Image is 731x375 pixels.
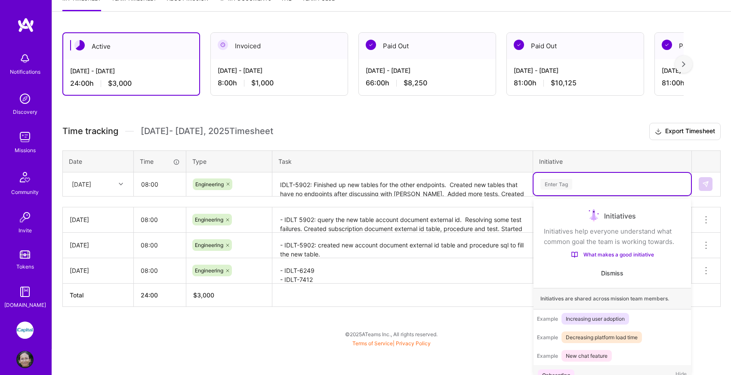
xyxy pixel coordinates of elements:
[70,66,192,75] div: [DATE] - [DATE]
[218,78,341,87] div: 8:00 h
[544,226,681,247] div: Initiatives help everyone understand what common goal the team is working towards.
[662,40,672,50] img: Paid Out
[134,173,185,196] input: HH:MM
[211,33,348,59] div: Invoiced
[195,181,224,187] span: Engineering
[218,66,341,75] div: [DATE] - [DATE]
[134,283,186,306] th: 24:00
[539,157,685,166] div: Initiative
[119,182,123,186] i: icon Chevron
[571,251,578,258] img: What makes a good initiative
[20,250,30,259] img: tokens
[16,50,34,67] img: bell
[16,128,34,146] img: teamwork
[16,262,34,271] div: Tokens
[63,150,134,172] th: Date
[16,283,34,300] img: guide book
[544,209,681,223] div: Initiatives
[14,351,36,368] a: User Avatar
[366,66,489,75] div: [DATE] - [DATE]
[70,241,126,250] div: [DATE]
[4,300,46,309] div: [DOMAIN_NAME]
[540,178,572,191] div: Enter Tag
[141,126,273,137] span: [DATE] - [DATE] , 2025 Timesheet
[514,40,524,50] img: Paid Out
[14,322,36,339] a: iCapital: Build and maintain RESTful API
[17,17,34,33] img: logo
[561,331,642,343] span: Decreasing platform load time
[273,259,532,283] textarea: - IDLT-6249 - IDLT-7412
[218,40,228,50] img: Invoiced
[134,234,186,256] input: HH:MM
[70,79,192,88] div: 24:00 h
[11,187,39,197] div: Community
[352,340,393,347] a: Terms of Service
[186,150,272,172] th: Type
[273,208,532,232] textarea: - IDLT 5902: query the new table account document external id. Resolving some test failures. Crea...
[601,269,623,278] button: Dismiss
[52,323,731,345] div: © 2025 ATeams Inc., All rights reserved.
[193,291,214,299] span: $ 3,000
[366,78,489,87] div: 66:00 h
[514,78,637,87] div: 81:00 h
[15,146,36,155] div: Missions
[537,334,558,341] span: Example
[74,40,85,50] img: Active
[404,78,427,87] span: $8,250
[195,267,223,274] span: Engineering
[72,180,91,189] div: [DATE]
[273,234,532,257] textarea: - IDLT-5902: created new account document external id table and procedure sql to fill the new table.
[108,79,132,88] span: $3,000
[63,283,134,306] th: Total
[251,78,274,87] span: $1,000
[16,322,34,339] img: iCapital: Build and maintain RESTful API
[537,316,558,322] span: Example
[396,340,431,347] a: Privacy Policy
[649,123,721,140] button: Export Timesheet
[561,313,629,325] span: Increasing user adoption
[272,150,533,172] th: Task
[507,33,644,59] div: Paid Out
[140,157,180,166] div: Time
[702,181,709,187] img: Submit
[551,78,577,87] span: $10,125
[544,250,681,259] a: What makes a good initiative
[10,67,40,76] div: Notifications
[537,353,558,359] span: Example
[195,216,223,223] span: Engineering
[19,226,32,235] div: Invite
[70,215,126,224] div: [DATE]
[16,351,34,368] img: User Avatar
[134,259,186,282] input: HH:MM
[62,126,118,137] span: Time tracking
[359,33,496,59] div: Paid Out
[534,288,691,309] div: Initiatives are shared across mission team members.
[682,61,685,67] img: right
[273,173,532,196] textarea: IDLT-5902: Finished up new tables for the other endpoints. Created new tables that have no endpoi...
[134,208,186,231] input: HH:MM
[514,66,637,75] div: [DATE] - [DATE]
[366,40,376,50] img: Paid Out
[70,266,126,275] div: [DATE]
[13,107,37,116] div: Discovery
[589,209,599,223] img: Initiatives
[195,242,223,248] span: Engineering
[352,340,431,347] span: |
[16,209,34,226] img: Invite
[16,90,34,107] img: discovery
[561,350,612,362] span: New chat feature
[655,127,662,136] i: icon Download
[15,167,35,187] img: Community
[63,33,199,59] div: Active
